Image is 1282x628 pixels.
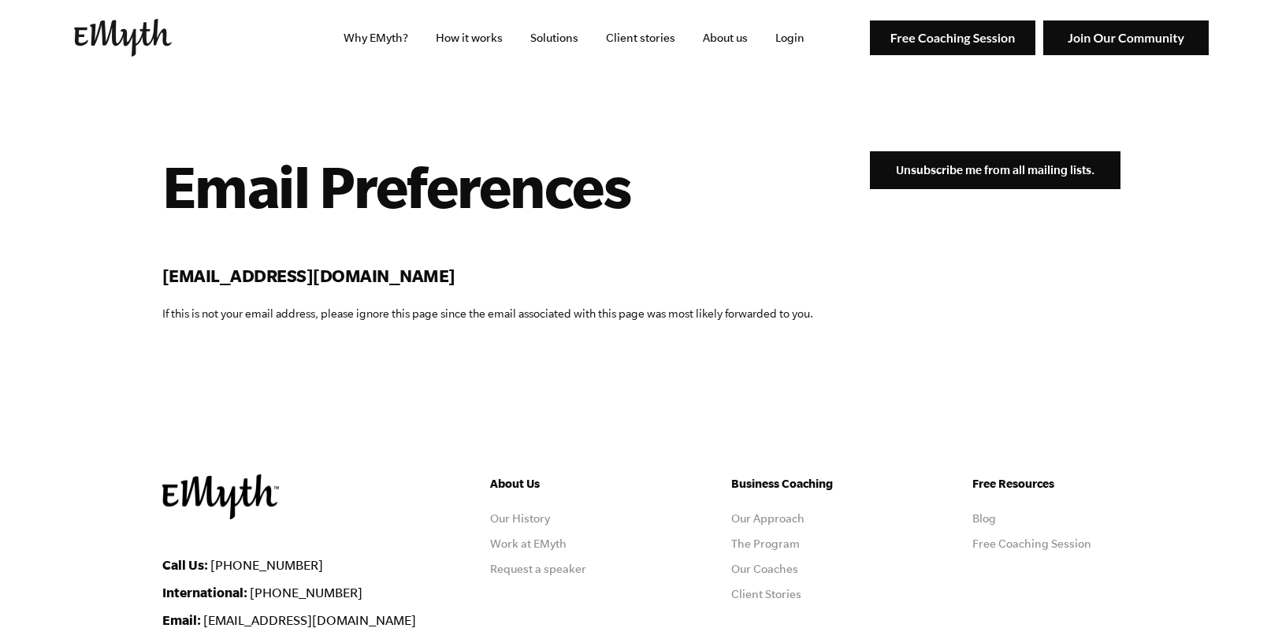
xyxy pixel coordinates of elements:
[490,537,567,550] a: Work at EMyth
[490,474,638,493] h5: About Us
[162,263,813,288] h2: [EMAIL_ADDRESS][DOMAIN_NAME]
[490,563,586,575] a: Request a speaker
[1043,20,1209,56] img: Join Our Community
[731,537,800,550] a: The Program
[162,474,279,519] img: EMyth
[162,304,813,323] p: If this is not your email address, please ignore this page since the email associated with this p...
[490,512,550,525] a: Our History
[731,588,801,600] a: Client Stories
[162,585,247,600] strong: International:
[731,563,798,575] a: Our Coaches
[870,20,1035,56] img: Free Coaching Session
[870,151,1120,189] input: Unsubscribe me from all mailing lists.
[74,19,172,57] img: EMyth
[972,474,1120,493] h5: Free Resources
[972,537,1091,550] a: Free Coaching Session
[210,558,323,572] a: [PHONE_NUMBER]
[162,612,201,627] strong: Email:
[162,151,813,221] h1: Email Preferences
[972,512,996,525] a: Blog
[731,474,879,493] h5: Business Coaching
[731,512,805,525] a: Our Approach
[250,585,362,600] a: [PHONE_NUMBER]
[203,613,416,627] a: [EMAIL_ADDRESS][DOMAIN_NAME]
[162,557,208,572] strong: Call Us:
